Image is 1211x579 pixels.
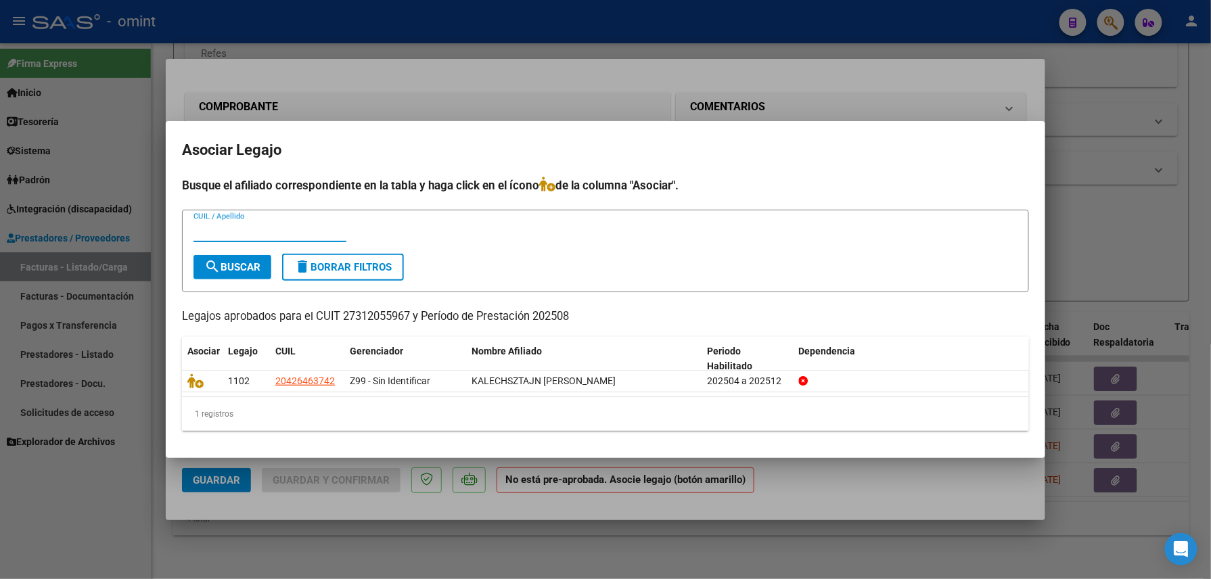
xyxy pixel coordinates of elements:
[275,346,296,356] span: CUIL
[182,397,1029,431] div: 1 registros
[708,346,753,372] span: Periodo Habilitado
[182,137,1029,163] h2: Asociar Legajo
[702,337,794,381] datatable-header-cell: Periodo Habilitado
[228,346,258,356] span: Legajo
[182,337,223,381] datatable-header-cell: Asociar
[187,346,220,356] span: Asociar
[1165,533,1197,565] div: Open Intercom Messenger
[794,337,1030,381] datatable-header-cell: Dependencia
[223,337,270,381] datatable-header-cell: Legajo
[282,254,404,281] button: Borrar Filtros
[472,346,542,356] span: Nombre Afiliado
[182,308,1029,325] p: Legajos aprobados para el CUIT 27312055967 y Período de Prestación 202508
[294,261,392,273] span: Borrar Filtros
[344,337,466,381] datatable-header-cell: Gerenciador
[182,177,1029,194] h4: Busque el afiliado correspondiente en la tabla y haga click en el ícono de la columna "Asociar".
[350,375,430,386] span: Z99 - Sin Identificar
[708,373,788,389] div: 202504 a 202512
[350,346,403,356] span: Gerenciador
[228,375,250,386] span: 1102
[275,375,335,386] span: 20426463742
[799,346,856,356] span: Dependencia
[294,258,311,275] mat-icon: delete
[204,258,221,275] mat-icon: search
[466,337,702,381] datatable-header-cell: Nombre Afiliado
[270,337,344,381] datatable-header-cell: CUIL
[472,375,616,386] span: KALECHSZTAJN DANIEL ALEJANDRO
[204,261,260,273] span: Buscar
[193,255,271,279] button: Buscar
